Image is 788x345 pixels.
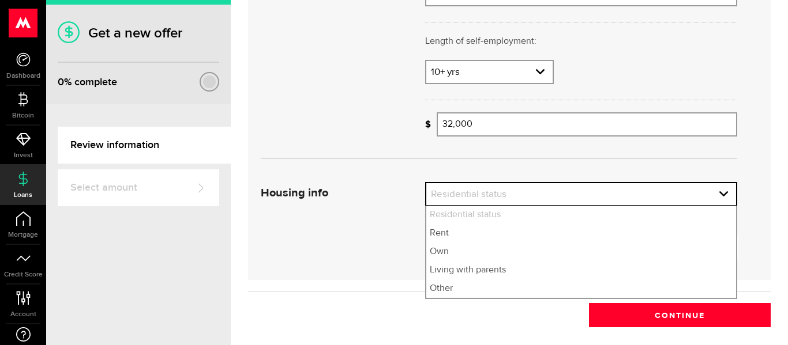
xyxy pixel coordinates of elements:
[261,187,328,199] strong: Housing info
[426,61,553,83] a: expand select
[9,5,44,39] button: Open LiveChat chat widget
[426,242,736,261] li: Own
[426,261,736,279] li: Living with parents
[58,169,219,206] a: Select amount
[589,303,771,327] button: Continue
[426,206,736,224] li: Residential status
[58,127,231,164] a: Review information
[58,25,219,41] h1: Get a new offer
[426,224,736,242] li: Rent
[426,183,736,205] a: expand select
[58,76,64,88] span: 0
[58,72,117,93] div: % complete
[425,35,737,48] p: Length of self-employment:
[426,279,736,298] li: Other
